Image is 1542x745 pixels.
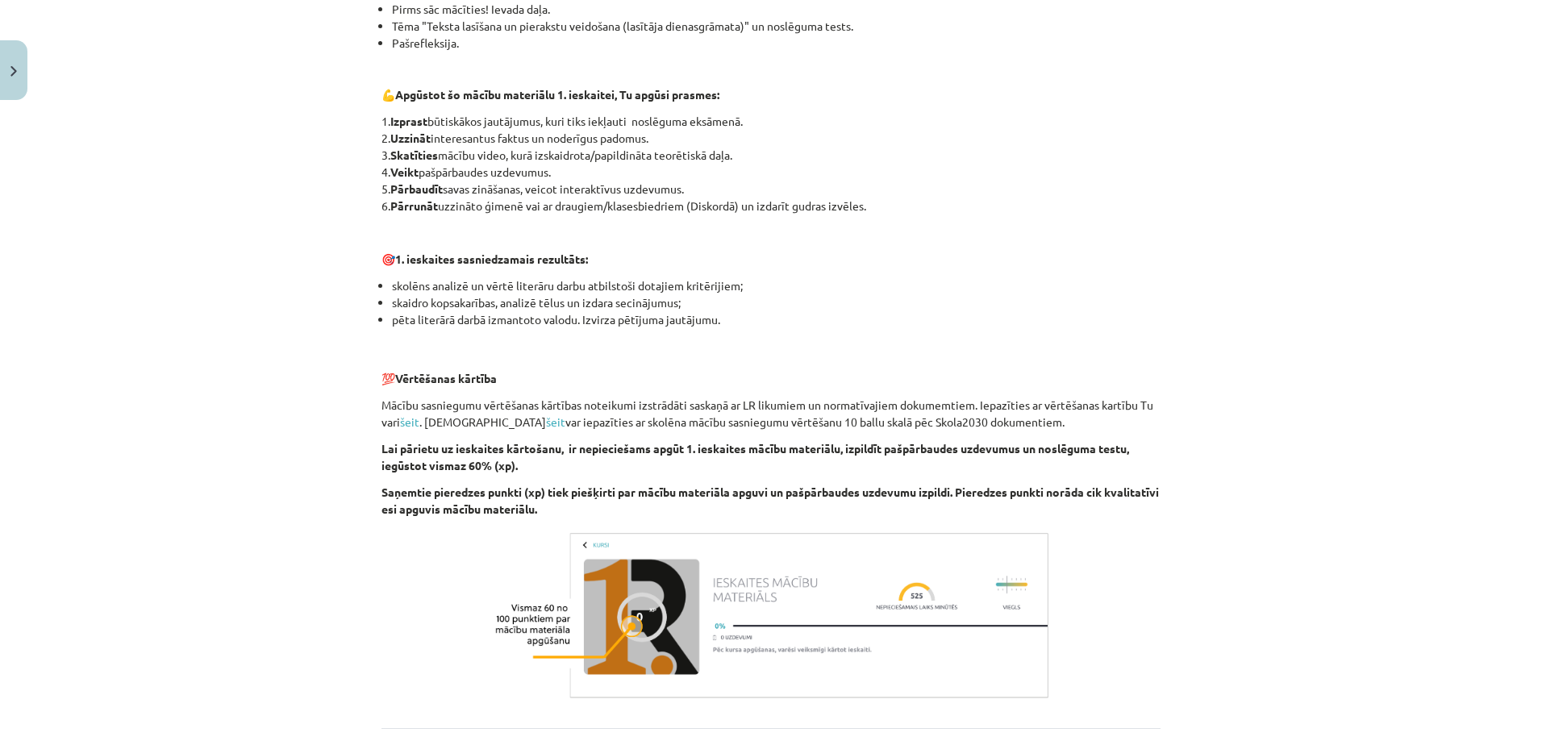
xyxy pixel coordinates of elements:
[381,353,1161,387] p: 💯
[390,114,427,128] b: Izprast
[395,252,588,266] strong: 1. ieskaites sasniedzamais rezultāts:
[395,371,497,385] b: Vērtēšanas kārtība
[381,397,1161,431] p: Mācību sasniegumu vērtēšanas kārtības noteikumi izstrādāti saskaņā ar LR likumiem un normatīvajie...
[381,113,1161,214] p: 1. būtiskākos jautājumus, kuri tiks iekļauti noslēguma eksāmenā. 2. interesantus faktus un noderī...
[381,485,1159,516] b: Saņemtie pieredzes punkti (xp) tiek piešķirti par mācību materiāla apguvi un pašpārbaudes uzdevum...
[392,294,1161,311] li: skaidro kopsakarības, analizē tēlus un izdara secinājumus;
[392,277,1161,294] li: skolēns analizē un vērtē literāru darbu atbilstoši dotajiem kritērijiem;
[390,131,431,145] b: Uzzināt
[392,1,1161,18] li: Pirms sāc mācīties! Ievada daļa.
[392,35,1161,52] li: Pašrefleksija.
[390,148,438,162] b: Skatīties
[381,251,1161,268] p: 🎯
[392,311,1161,345] li: pēta literārā darbā izmantoto valodu. Izvirza pētījuma jautājumu.
[395,87,719,102] b: Apgūstot šo mācību materiālu 1. ieskaitei, Tu apgūsi prasmes:
[392,18,1161,35] li: Tēma "Teksta lasīšana un pierakstu veidošana (lasītāja dienasgrāmata)" un noslēguma tests.
[390,181,443,196] b: Pārbaudīt
[381,441,1129,472] b: Lai pārietu uz ieskaites kārtošanu, ir nepieciešams apgūt 1. ieskaites mācību materiālu, izpildīt...
[10,66,17,77] img: icon-close-lesson-0947bae3869378f0d4975bcd49f059093ad1ed9edebbc8119c70593378902aed.svg
[390,198,438,213] b: Pārrunāt
[400,414,419,429] a: šeit
[390,164,419,179] b: Veikt
[381,86,1161,103] p: 💪
[546,414,565,429] a: šeit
